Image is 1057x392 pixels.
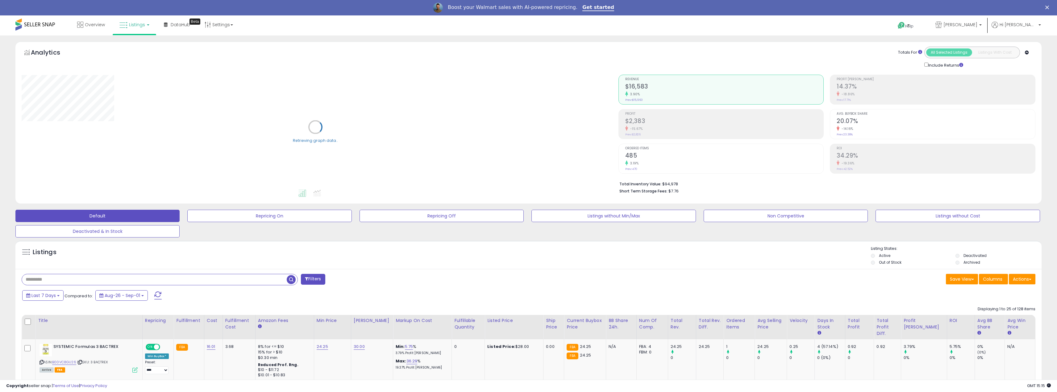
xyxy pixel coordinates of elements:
[1045,6,1051,9] div: Close
[225,344,251,349] div: 3.68
[393,315,452,339] th: The percentage added to the cost of goods (COGS) that forms the calculator for Min & Max prices.
[567,353,578,359] small: FBA
[396,317,449,324] div: Markup on Cost
[258,317,311,324] div: Amazon Fees
[580,352,591,358] span: 24.25
[837,112,1035,116] span: Avg. Buybox Share
[38,317,140,324] div: Title
[625,152,824,160] h2: 485
[963,260,980,265] label: Archived
[301,274,325,285] button: Filters
[354,344,365,350] a: 30.00
[848,317,872,330] div: Total Profit
[904,344,947,349] div: 3.79%
[789,355,814,361] div: 0
[837,147,1035,150] span: ROI
[837,83,1035,91] h2: 14.37%
[639,349,663,355] div: FBM: 0
[448,4,577,10] div: Boost your Walmart sales with AI-powered repricing.
[628,161,639,166] small: 3.19%
[1000,22,1037,28] span: Hi [PERSON_NAME]
[40,344,52,356] img: 41GUO7Er+fL._SL40_.jpg
[31,292,56,299] span: Last 7 Days
[950,344,975,349] div: 5.75%
[920,61,971,68] div: Include Returns
[52,360,76,365] a: B00VC8GU26
[317,317,348,324] div: Min Price
[876,317,898,337] div: Total Profit Diff.
[1007,344,1030,349] div: N/A
[95,290,148,301] button: Aug-26 - Sep-01
[15,210,180,222] button: Default
[817,344,845,349] div: 4 (57.14%)
[839,126,853,131] small: -14.16%
[582,4,614,11] a: Get started
[926,48,972,56] button: All Selected Listings
[396,358,406,364] b: Max:
[405,344,413,350] a: 5.75
[726,355,755,361] div: 0
[789,344,814,349] div: 0.25
[757,355,787,361] div: 0
[893,17,926,35] a: Help
[53,383,79,389] a: Terms of Use
[983,276,1002,282] span: Columns
[905,23,913,29] span: Help
[200,15,238,34] a: Settings
[396,351,447,355] p: 3.79% Profit [PERSON_NAME]
[207,317,220,324] div: Cost
[258,373,309,378] div: $10.01 - $10.83
[839,161,855,166] small: -19.36%
[625,83,824,91] h2: $16,583
[171,22,190,28] span: DataHub
[258,367,309,373] div: $10 - $11.72
[567,317,603,330] div: Current Buybox Price
[55,367,65,373] span: FBA
[145,353,169,359] div: Win BuyBox *
[1007,330,1011,336] small: Avg Win Price.
[354,317,390,324] div: [PERSON_NAME]
[639,317,665,330] div: Num of Comp.
[817,330,821,336] small: Days In Stock.
[979,274,1008,284] button: Columns
[837,118,1035,126] h2: 20.07%
[258,355,309,361] div: $0.30 min
[625,133,641,136] small: Prev: $2,826
[40,367,54,373] span: All listings currently available for purchase on Amazon
[531,210,696,222] button: Listings without Min/Max
[1007,317,1033,330] div: Avg Win Price
[396,365,447,370] p: 19.37% Profit [PERSON_NAME]
[187,210,352,222] button: Repricing On
[837,152,1035,160] h2: 34.29%
[837,133,853,136] small: Prev: 23.38%
[963,253,987,258] label: Deactivated
[699,317,721,330] div: Total Rev. Diff.
[406,358,418,364] a: 36.29
[85,22,105,28] span: Overview
[943,22,977,28] span: [PERSON_NAME]
[704,210,868,222] button: Non Competitive
[145,360,169,374] div: Preset:
[258,344,309,349] div: 8% for <= $10
[977,355,1005,361] div: 0%
[580,344,591,349] span: 24.25
[454,317,482,330] div: Fulfillable Quantity
[839,92,855,97] small: -18.86%
[978,306,1035,312] div: Displaying 1 to 25 of 128 items
[619,188,668,194] b: Short Term Storage Fees:
[77,360,108,365] span: | SKU: 3 BACTREX
[879,260,901,265] label: Out of Stock
[977,344,1005,349] div: 0%
[897,22,905,29] i: Get Help
[837,167,853,171] small: Prev: 42.52%
[871,246,1042,252] p: Listing States:
[609,344,632,349] div: N/A
[360,210,524,222] button: Repricing Off
[317,344,328,350] a: 24.25
[40,344,138,372] div: ASIN:
[159,15,195,34] a: DataHub
[817,317,842,330] div: Days In Stock
[848,344,874,349] div: 0.92
[898,50,922,56] div: Totals For
[789,317,812,324] div: Velocity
